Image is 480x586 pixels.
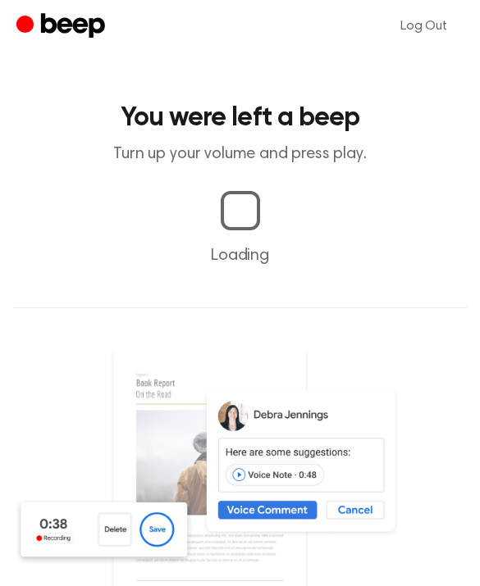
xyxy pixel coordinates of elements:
[16,11,109,43] a: Beep
[13,144,467,165] p: Turn up your volume and press play.
[13,105,467,131] h1: You were left a beep
[384,7,464,46] a: Log Out
[13,243,467,268] p: Loading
